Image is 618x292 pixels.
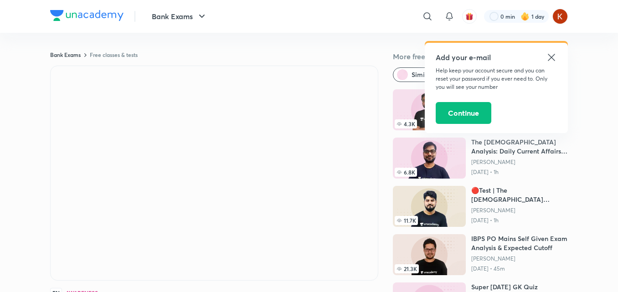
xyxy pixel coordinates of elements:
[436,67,557,91] p: Help keep your account secure and you can reset your password if you ever need to. Only you will ...
[465,12,474,20] img: avatar
[412,70,456,79] span: Similar classes
[393,67,463,82] button: Similar classes
[471,234,568,252] h6: IBPS PO Mains Self Given Exam Analysis & Expected Cutoff
[471,159,568,166] a: [PERSON_NAME]
[462,9,477,24] button: avatar
[50,51,81,58] a: Bank Exams
[471,265,568,272] p: [DATE] • 45m
[552,9,568,24] img: Kiran Saini
[471,207,568,214] a: [PERSON_NAME]
[471,138,568,156] h6: The [DEMOGRAPHIC_DATA] Analysis: Daily Current Affairs ([DATE])
[436,102,491,124] button: Continue
[395,216,418,225] span: 11.7K
[395,168,417,177] span: 6.8K
[436,52,557,63] h5: Add your e-mail
[51,66,378,280] iframe: Class
[471,186,568,204] h6: 🔴Test | The [DEMOGRAPHIC_DATA] Editorial | 50 Questions | [DATE]🔴
[50,10,124,23] a: Company Logo
[471,282,538,292] h6: Super [DATE] GK Quiz
[471,169,568,176] p: [DATE] • 1h
[50,10,124,21] img: Company Logo
[393,51,568,62] h5: More free classes
[520,12,530,21] img: streak
[471,217,568,224] p: [DATE] • 1h
[146,7,213,26] button: Bank Exams
[90,51,138,58] a: Free classes & tests
[471,255,568,262] a: [PERSON_NAME]
[395,119,417,128] span: 4.3K
[395,264,419,273] span: 21.3K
